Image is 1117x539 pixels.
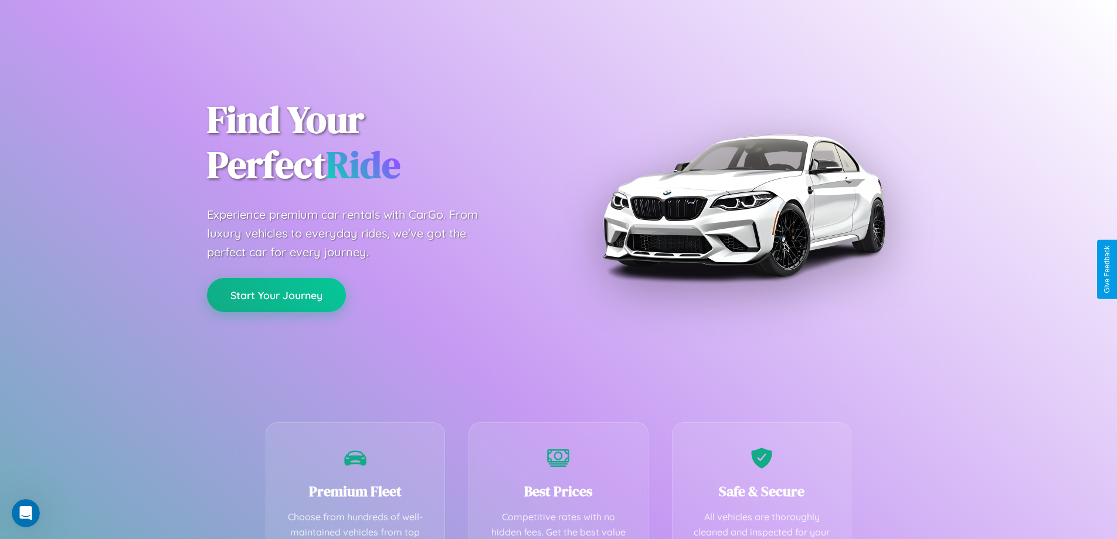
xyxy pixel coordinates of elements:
span: Ride [326,139,400,190]
h3: Premium Fleet [284,482,427,501]
button: Start Your Journey [207,278,346,312]
h3: Safe & Secure [690,482,834,501]
img: Premium BMW car rental vehicle [597,59,890,352]
h3: Best Prices [487,482,630,501]
iframe: Intercom live chat [12,499,40,527]
p: Experience premium car rentals with CarGo. From luxury vehicles to everyday rides, we've got the ... [207,205,500,262]
h1: Find Your Perfect [207,97,541,188]
div: Give Feedback [1103,246,1111,293]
